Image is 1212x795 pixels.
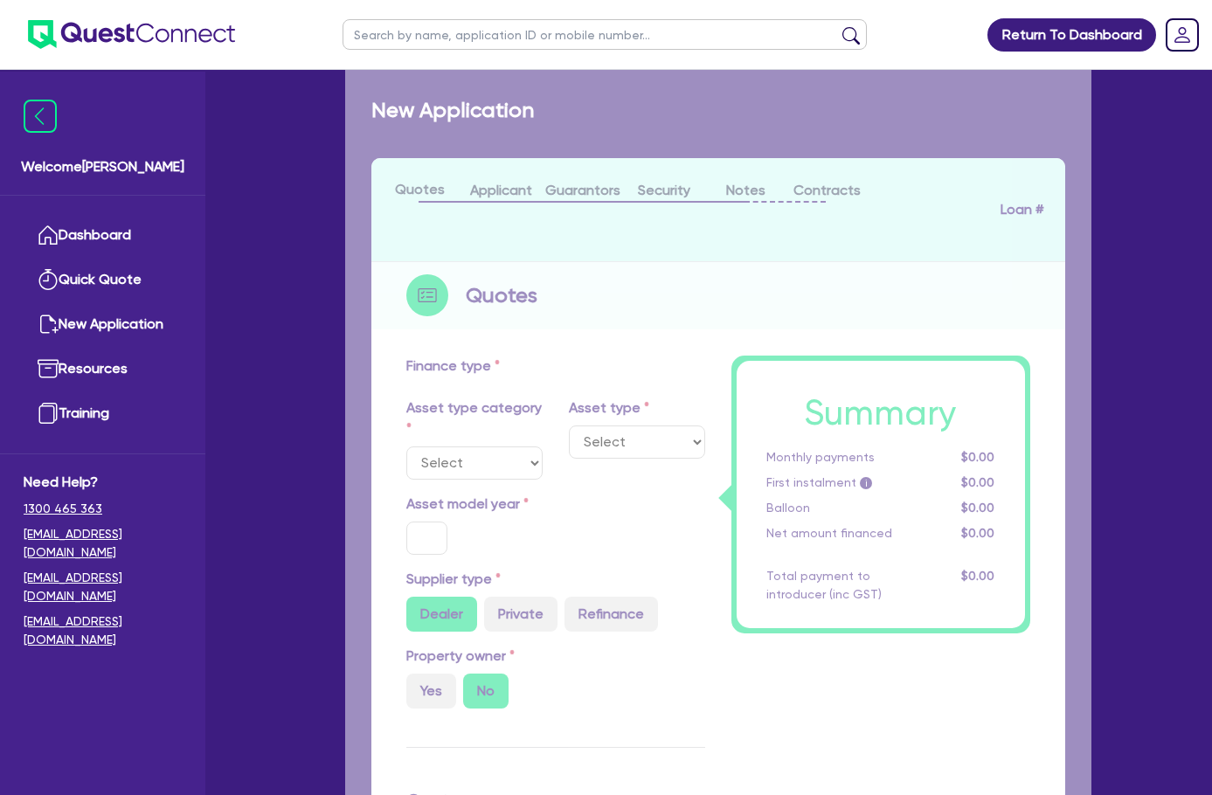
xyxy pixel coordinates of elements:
[24,258,182,302] a: Quick Quote
[24,612,182,649] a: [EMAIL_ADDRESS][DOMAIN_NAME]
[24,391,182,436] a: Training
[24,501,102,515] tcxspan: Call 1300 465 363 via 3CX
[24,569,182,605] a: [EMAIL_ADDRESS][DOMAIN_NAME]
[38,403,59,424] img: training
[38,314,59,335] img: new-application
[24,347,182,391] a: Resources
[24,100,57,133] img: icon-menu-close
[38,358,59,379] img: resources
[28,20,235,49] img: quest-connect-logo-blue
[1160,12,1205,58] a: Dropdown toggle
[343,19,867,50] input: Search by name, application ID or mobile number...
[24,302,182,347] a: New Application
[987,18,1156,52] a: Return To Dashboard
[38,269,59,290] img: quick-quote
[21,156,184,177] span: Welcome [PERSON_NAME]
[24,525,182,562] a: [EMAIL_ADDRESS][DOMAIN_NAME]
[24,472,182,493] span: Need Help?
[24,213,182,258] a: Dashboard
